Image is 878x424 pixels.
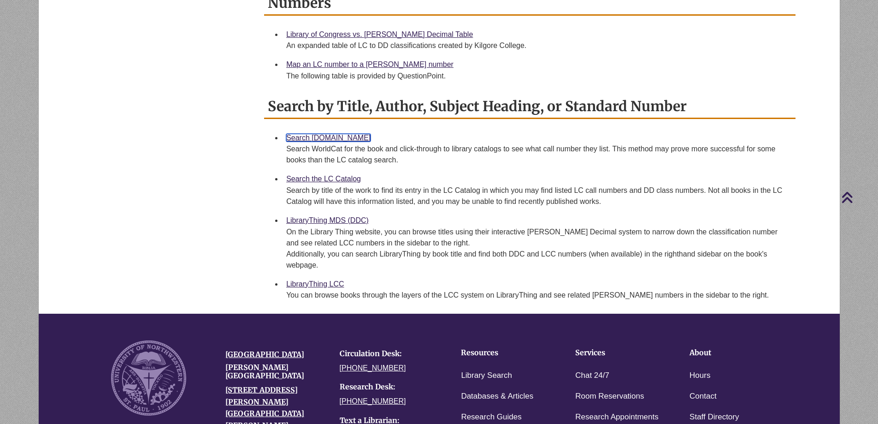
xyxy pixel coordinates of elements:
[340,397,406,405] a: [PHONE_NUMBER]
[461,411,521,424] a: Research Guides
[340,364,406,372] a: [PHONE_NUMBER]
[461,390,533,403] a: Databases & Articles
[286,143,788,166] div: Search WorldCat for the book and click-through to library catalogs to see what call number they l...
[264,95,796,119] h2: Search by Title, Author, Subject Heading, or Standard Number
[689,369,710,382] a: Hours
[575,390,644,403] a: Room Reservations
[111,340,186,416] img: UNW seal
[286,227,788,271] div: On the Library Thing website, you can browse titles using their interactive [PERSON_NAME] Decimal...
[286,280,344,288] a: LibraryThing LCC
[286,40,788,51] div: An expanded table of LC to DD classifications created by Kilgore College.
[340,383,440,391] h4: Research Desk:
[575,349,661,357] h4: Services
[225,350,304,359] a: [GEOGRAPHIC_DATA]
[286,30,473,38] a: Library of Congress vs. [PERSON_NAME] Decimal Table
[340,350,440,358] h4: Circulation Desk:
[225,364,326,380] h4: [PERSON_NAME][GEOGRAPHIC_DATA]
[461,349,547,357] h4: Resources
[575,369,609,382] a: Chat 24/7
[286,290,788,301] div: You can browse books through the layers of the LCC system on LibraryThing and see related [PERSON...
[575,411,659,424] a: Research Appointments
[689,390,717,403] a: Contact
[461,369,512,382] a: Library Search
[286,134,371,142] a: Search [DOMAIN_NAME]
[841,191,876,203] a: Back to Top
[689,411,739,424] a: Staff Directory
[286,175,361,183] a: Search the LC Catalog
[286,60,454,68] a: Map an LC number to a [PERSON_NAME] number
[286,216,369,224] a: LibraryThing MDS (DDC)
[286,185,788,207] div: Search by title of the work to find its entry in the LC Catalog in which you may find listed LC c...
[689,349,775,357] h4: About
[286,71,788,82] div: The following table is provided by QuestionPoint.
